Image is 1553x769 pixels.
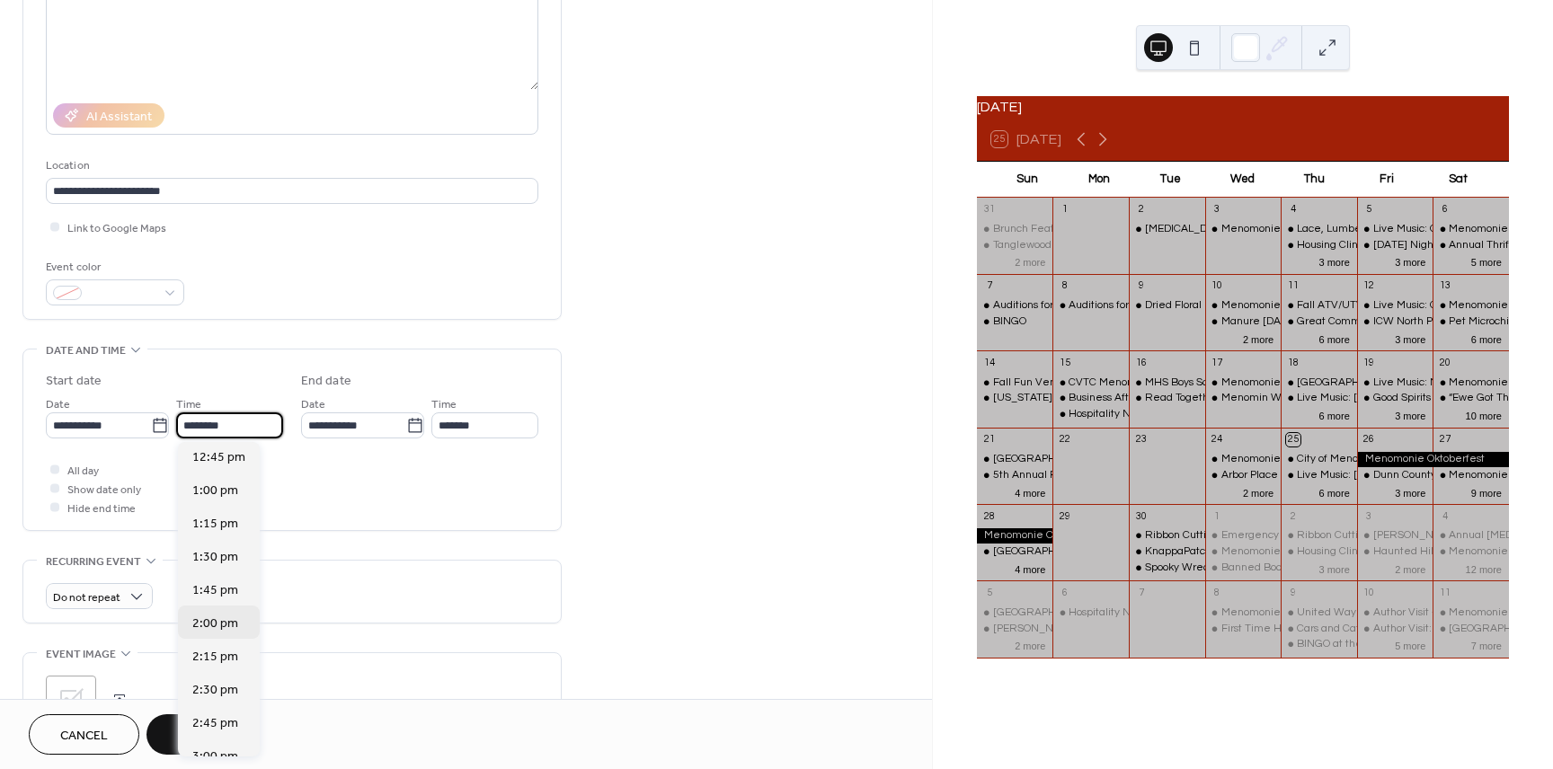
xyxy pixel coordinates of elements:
[1221,222,1407,237] div: Menomonie [PERSON_NAME] Market
[982,203,996,217] div: 31
[192,482,238,500] span: 1:00 pm
[993,298,1138,314] div: Auditions for White Christmas
[46,341,126,360] span: Date and time
[1297,376,1451,391] div: [GEOGRAPHIC_DATA] Opening
[993,452,1165,467] div: [GEOGRAPHIC_DATA] Fall Festival
[1007,253,1052,269] button: 2 more
[146,714,239,755] button: Save
[1205,298,1282,314] div: Menomonie Farmer's Market
[1069,391,1170,406] div: Business After Hours
[1373,622,1521,637] div: Author Visit: [PERSON_NAME]
[192,681,238,700] span: 2:30 pm
[1373,605,1524,621] div: Author Visit - [PERSON_NAME]
[1286,586,1300,599] div: 9
[1063,162,1135,198] div: Mon
[991,162,1063,198] div: Sun
[1297,391,1440,406] div: Live Music: [PERSON_NAME]
[1459,561,1509,576] button: 12 more
[1281,622,1357,637] div: Cars and Caffeine
[1438,433,1451,446] div: 27
[977,96,1509,118] div: [DATE]
[1069,407,1293,422] div: Hospitality Nights with Chef [PERSON_NAME]
[1058,509,1071,523] div: 29
[1211,509,1224,523] div: 1
[977,314,1053,330] div: BINGO
[1286,356,1300,369] div: 18
[1297,314,1426,330] div: Great Community Cookout
[1312,484,1357,499] button: 6 more
[1312,561,1357,576] button: 3 more
[1357,298,1433,314] div: Live Music: Carbon Red/Michelle Martin
[431,395,457,414] span: Time
[1058,203,1071,217] div: 1
[1438,279,1451,293] div: 13
[1362,509,1376,523] div: 3
[1357,528,1433,544] div: Govin's Corn Maze & Fall Fun
[1464,331,1509,346] button: 6 more
[982,356,996,369] div: 14
[1351,162,1423,198] div: Fri
[1281,376,1357,391] div: Menomonie Public Library Terrace Grand Opening
[1357,391,1433,406] div: Good Spirits at Olde Towne
[1388,637,1433,652] button: 5 more
[1205,376,1282,391] div: Menomonie Farmer's Market
[192,614,238,633] span: 2:00 pm
[1357,314,1433,330] div: ICW North Presents: September to Dismember
[1221,544,1407,560] div: Menomonie [PERSON_NAME] Market
[1297,544,1366,560] div: Housing Clinic
[1433,605,1509,621] div: Menomonie Farmer's Market
[1205,314,1282,330] div: Manure Field Day
[46,395,70,414] span: Date
[1205,391,1282,406] div: Menomin Wailers: Sea Shanty Sing-along
[67,462,99,481] span: All day
[1286,203,1300,217] div: 4
[1281,637,1357,652] div: BINGO at the Moose Lodge
[1221,391,1425,406] div: Menomin Wailers: Sea Shanty Sing-along
[1433,391,1509,406] div: “Ewe Got This": Lambing Basics Workshop
[1286,433,1300,446] div: 25
[1211,586,1224,599] div: 8
[1145,298,1297,314] div: Dried Floral Hanging Workshop
[993,376,1100,391] div: Fall Fun Vendor Show
[1052,376,1129,391] div: CVTC Menomonie Campus Ribbon Cutting
[1135,162,1207,198] div: Tue
[977,376,1053,391] div: Fall Fun Vendor Show
[1388,484,1433,499] button: 3 more
[993,605,1165,621] div: [GEOGRAPHIC_DATA] Fall Festival
[1205,605,1282,621] div: Menomonie Farmer's Market
[1205,222,1282,237] div: Menomonie Farmer's Market
[993,222,1080,237] div: Brunch Feat. TBD
[993,314,1026,330] div: BINGO
[192,548,238,567] span: 1:30 pm
[192,515,238,534] span: 1:15 pm
[1286,279,1300,293] div: 11
[1362,356,1376,369] div: 19
[1433,622,1509,637] div: Pleasant Valley Tree Farm Fall Festival
[977,298,1053,314] div: Auditions for White Christmas
[1129,561,1205,576] div: Spooky Wreath Workshop
[1388,407,1433,422] button: 3 more
[1069,376,1278,391] div: CVTC Menomonie Campus Ribbon Cutting
[982,586,996,599] div: 5
[1134,203,1148,217] div: 2
[1279,162,1351,198] div: Thu
[1357,544,1433,560] div: Haunted Hillside
[1058,433,1071,446] div: 22
[1221,298,1407,314] div: Menomonie [PERSON_NAME] Market
[1297,605,1424,621] div: United Way Day of Caring
[1297,452,1511,467] div: City of Menomonie Hazardous Waste Event
[1312,407,1357,422] button: 6 more
[1058,279,1071,293] div: 8
[1297,622,1387,637] div: Cars and Caffeine
[67,499,136,518] span: Hide end time
[192,448,245,467] span: 12:45 pm
[982,433,996,446] div: 21
[192,581,238,600] span: 1:45 pm
[1145,391,1345,406] div: Read Together, Rise Together Book Club
[1221,622,1388,637] div: First Time Homebuyers Workshop
[301,372,351,391] div: End date
[192,714,238,733] span: 2:45 pm
[977,391,1053,406] div: Wisconsin National Pull
[1058,586,1071,599] div: 6
[1221,314,1297,330] div: Manure [DATE]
